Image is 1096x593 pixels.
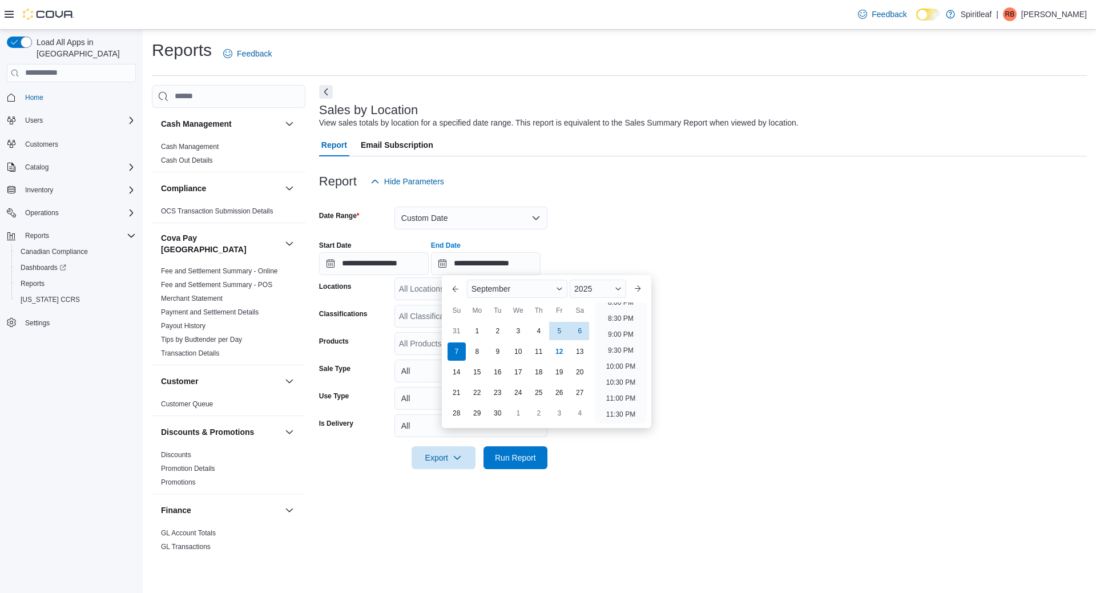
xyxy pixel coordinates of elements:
a: Dashboards [11,260,140,276]
div: day-23 [489,384,507,402]
div: Button. Open the year selector. 2025 is currently selected. [570,280,626,298]
button: Compliance [161,183,280,194]
span: Inventory [25,185,53,195]
div: Sa [571,301,589,320]
div: Button. Open the month selector. September is currently selected. [467,280,567,298]
li: 8:30 PM [603,312,638,325]
div: Compliance [152,204,305,223]
div: September, 2025 [446,321,590,423]
a: Fee and Settlement Summary - Online [161,267,278,275]
div: day-29 [468,404,486,422]
h3: Sales by Location [319,103,418,117]
h3: Cova Pay [GEOGRAPHIC_DATA] [161,232,280,255]
span: Customer Queue [161,400,213,409]
span: Dashboards [16,261,136,275]
button: Users [2,112,140,128]
button: Finance [283,503,296,517]
button: Next [319,85,333,99]
span: Run Report [495,452,536,463]
button: Catalog [21,160,53,174]
div: Mo [468,301,486,320]
h3: Cash Management [161,118,232,130]
a: Payout History [161,322,205,330]
span: Catalog [25,163,49,172]
ul: Time [595,302,647,423]
button: Customer [161,376,280,387]
a: [US_STATE] CCRS [16,293,84,306]
label: Classifications [319,309,368,318]
button: Custom Date [394,207,547,229]
div: day-10 [509,342,527,361]
div: day-24 [509,384,527,402]
span: Reports [25,231,49,240]
button: Inventory [21,183,58,197]
div: day-16 [489,363,507,381]
span: Customers [21,136,136,151]
span: Reports [21,229,136,243]
label: Products [319,337,349,346]
span: Merchant Statement [161,294,223,303]
div: Customer [152,397,305,415]
a: Promotion Details [161,465,215,473]
li: 10:30 PM [602,376,640,389]
a: Promotions [161,478,196,486]
p: [PERSON_NAME] [1021,7,1087,21]
label: Locations [319,282,352,291]
span: Settings [21,316,136,330]
button: Discounts & Promotions [283,425,296,439]
a: Fee and Settlement Summary - POS [161,281,272,289]
label: Use Type [319,392,349,401]
button: Catalog [2,159,140,175]
div: day-3 [509,322,527,340]
div: day-7 [448,342,466,361]
div: day-25 [530,384,548,402]
div: View sales totals by location for a specified date range. This report is equivalent to the Sales ... [319,117,799,129]
li: 8:00 PM [603,296,638,309]
button: Discounts & Promotions [161,426,280,438]
span: Users [21,114,136,127]
span: Export [418,446,469,469]
span: [US_STATE] CCRS [21,295,80,304]
div: Cova Pay [GEOGRAPHIC_DATA] [152,264,305,365]
span: Catalog [21,160,136,174]
span: Dashboards [21,263,66,272]
span: Home [21,90,136,104]
button: Export [412,446,476,469]
div: day-17 [509,363,527,381]
span: Promotions [161,478,196,487]
div: day-4 [530,322,548,340]
li: 11:00 PM [602,392,640,405]
a: Feedback [853,3,911,26]
span: Discounts [161,450,191,459]
button: Customers [2,135,140,152]
img: Cova [23,9,74,20]
span: Payout History [161,321,205,330]
a: Home [21,91,48,104]
div: Su [448,301,466,320]
button: Finance [161,505,280,516]
span: Report [321,134,347,156]
div: day-14 [448,363,466,381]
button: Reports [21,229,54,243]
div: day-3 [550,404,569,422]
button: All [394,387,547,410]
span: GL Account Totals [161,529,216,538]
span: Promotion Details [161,464,215,473]
a: Dashboards [16,261,71,275]
span: OCS Transaction Submission Details [161,207,273,216]
a: GL Account Totals [161,529,216,537]
span: Washington CCRS [16,293,136,306]
button: Compliance [283,181,296,195]
h3: Discounts & Promotions [161,426,254,438]
div: day-27 [571,384,589,402]
label: End Date [431,241,461,250]
div: day-18 [530,363,548,381]
button: Operations [21,206,63,220]
div: Cash Management [152,140,305,172]
span: Canadian Compliance [16,245,136,259]
span: Inventory [21,183,136,197]
span: Reports [21,279,45,288]
li: 9:30 PM [603,344,638,357]
button: Home [2,89,140,106]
